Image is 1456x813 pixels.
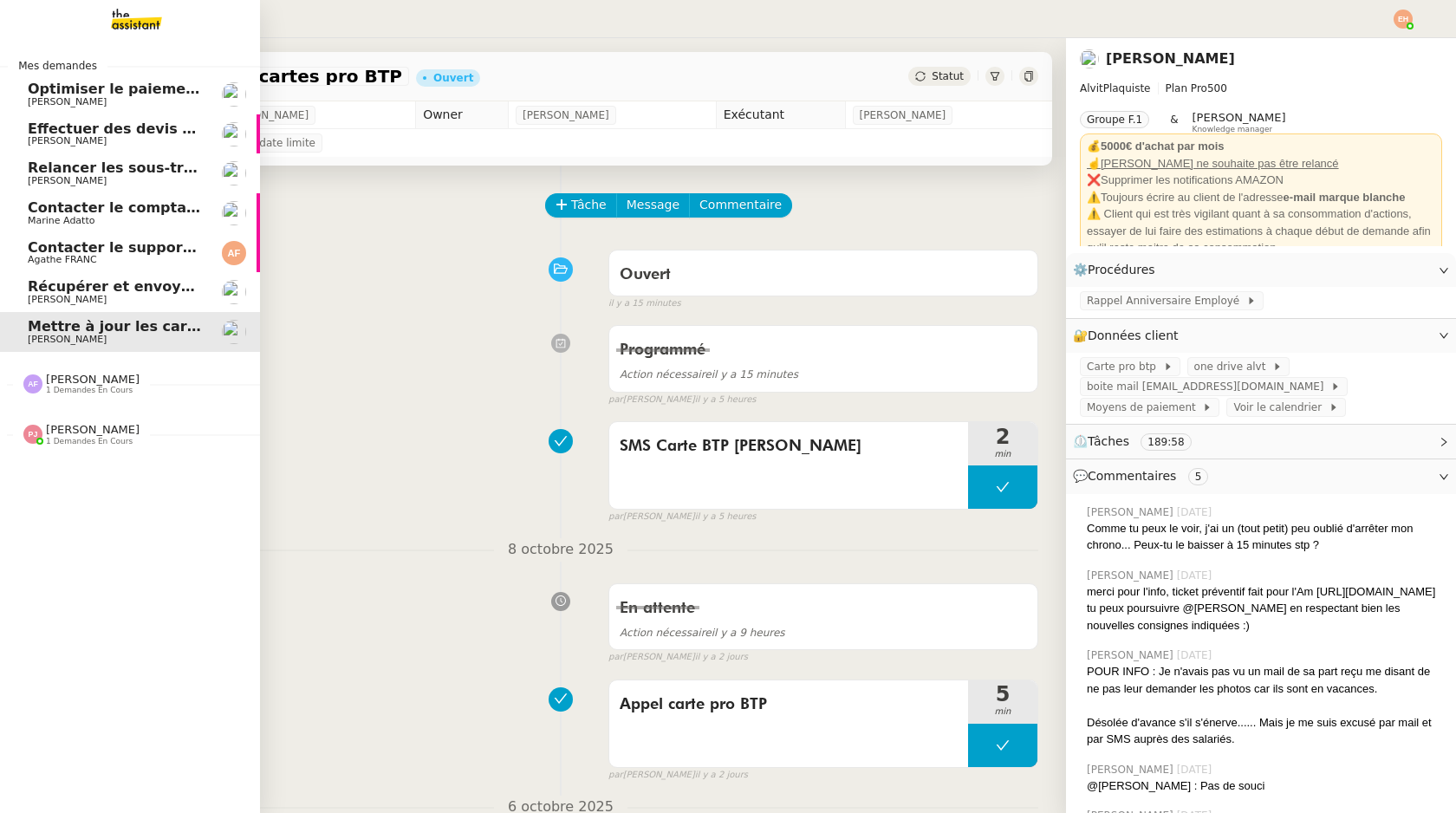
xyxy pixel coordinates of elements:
span: Knowledge manager [1193,125,1273,134]
span: Données client [1088,328,1179,342]
span: Ouvert [620,267,671,283]
span: [DATE] [1177,568,1216,583]
small: [PERSON_NAME] [608,393,756,407]
span: [PERSON_NAME] [860,107,946,124]
strong: ❌ [1087,173,1101,186]
span: Contacter le comptable de Wagmi Trends [28,199,350,216]
span: 8 octobre 2025 [494,538,627,562]
span: AlvitPlaquiste [1080,82,1151,94]
div: POUR INFO : Je n'avais pas vu un mail de sa part reçu me disant de ne pas leur demander les photo... [1087,663,1442,697]
span: Message [627,195,679,215]
span: [PERSON_NAME] [28,175,107,186]
span: En attente [620,601,695,616]
span: Plan Pro [1166,82,1207,94]
span: [DATE] [1177,762,1216,777]
span: [PERSON_NAME] [222,107,309,124]
span: il y a 2 jours [695,650,748,665]
span: Commentaires [1088,469,1176,483]
span: 🔐 [1073,326,1186,346]
nz-tag: 189:58 [1141,433,1191,451]
div: @[PERSON_NAME] : Pas de souci [1087,777,1442,795]
span: Marine Adatto [28,215,94,226]
small: [PERSON_NAME] [608,768,748,783]
span: [PERSON_NAME] [1087,504,1177,520]
span: Contacter le support Zoom pour remboursement [28,239,408,256]
span: Rappel Anniversaire Employé [1087,292,1246,309]
span: il y a 5 heures [695,510,757,524]
img: users%2F0v3yA2ZOZBYwPN7V38GNVTYjOQj1%2Favatar%2Fa58eb41e-cbb7-4128-9131-87038ae72dcb [222,320,246,344]
span: Appel carte pro BTP [620,692,958,718]
app-user-label: Knowledge manager [1193,111,1286,133]
div: ⚠️Toujours écrire au client de l'adresse [1087,189,1435,206]
img: svg [1394,10,1413,29]
span: [PERSON_NAME] [28,294,107,305]
img: users%2F0v3yA2ZOZBYwPN7V38GNVTYjOQj1%2Favatar%2Fa58eb41e-cbb7-4128-9131-87038ae72dcb [222,161,246,185]
span: par [608,510,623,524]
span: Mes demandes [8,57,107,75]
span: Programmé [620,342,705,358]
img: svg [23,374,42,393]
span: Action nécessaire [620,627,712,639]
small: [PERSON_NAME] [608,510,756,524]
span: [PERSON_NAME] [46,423,140,436]
div: Ouvert [433,73,473,83]
img: users%2F0v3yA2ZOZBYwPN7V38GNVTYjOQj1%2Favatar%2Fa58eb41e-cbb7-4128-9131-87038ae72dcb [1080,49,1099,68]
span: min [968,447,1037,462]
span: Récupérer et envoyer les factures [28,278,294,295]
span: one drive alvt [1194,358,1272,375]
div: ⏲️Tâches 189:58 [1066,425,1456,459]
span: Tâches [1088,434,1129,448]
span: [PERSON_NAME] [46,373,140,386]
u: ☝️[PERSON_NAME] ne souhaite pas être relancé [1087,157,1339,170]
span: [PERSON_NAME] [28,135,107,146]
span: par [608,650,623,665]
nz-tag: 5 [1188,468,1209,485]
span: par [608,768,623,783]
span: il y a 9 heures [620,627,785,639]
span: 2 [968,426,1037,447]
span: il y a 2 jours [695,768,748,783]
span: min [968,705,1037,719]
strong: e-mail marque blanche [1284,191,1406,204]
span: ⏲️ [1073,434,1206,448]
span: 5 [968,684,1037,705]
span: Commentaire [699,195,782,215]
img: svg [222,241,246,265]
nz-tag: Groupe F.1 [1080,111,1149,128]
span: il y a 15 minutes [608,296,681,311]
div: Désolée d'avance s'il s'énerve...... Mais je me suis excusé par mail et par SMS auprès des salariés. [1087,714,1442,748]
span: 1 demandes en cours [46,386,133,395]
div: tu peux poursuivre @[PERSON_NAME] en respectant bien les nouvelles consignes indiquées :) [1087,600,1442,634]
span: boite mail [EMAIL_ADDRESS][DOMAIN_NAME] [1087,378,1330,395]
div: 💬Commentaires 5 [1066,459,1456,493]
span: SMS Carte BTP [PERSON_NAME] [620,433,958,459]
button: Tâche [545,193,617,218]
span: 💬 [1073,469,1215,483]
span: [DATE] [1177,504,1216,520]
img: svg [23,425,42,444]
span: [DATE] [1177,647,1216,663]
div: 🔐Données client [1066,319,1456,353]
span: Action nécessaire [620,368,712,380]
span: ⚙️ [1073,260,1163,280]
span: il y a 5 heures [695,393,757,407]
span: [PERSON_NAME] [28,96,107,107]
span: Optimiser le paiement du stage [28,81,276,97]
span: par [608,393,623,407]
span: [PERSON_NAME] [1087,647,1177,663]
span: Procédures [1088,263,1155,276]
img: users%2Fu5utAm6r22Q2efrA9GW4XXK0tp42%2Favatar%2Fec7cfc88-a6c7-457c-b43b-5a2740bdf05f [222,201,246,225]
button: Message [616,193,690,218]
div: ⚠️ Client qui est très vigilant quant à sa consommation d'actions, essayer de lui faire des estim... [1087,205,1435,257]
small: [PERSON_NAME] [608,650,748,665]
div: Comme tu peux le voir, j'ai un (tout petit) peu oublié d'arrêter mon chrono... Peux-tu le baisser... [1087,520,1442,554]
img: users%2FxcSDjHYvjkh7Ays4vB9rOShue3j1%2Favatar%2Fc5852ac1-ab6d-4275-813a-2130981b2f82 [222,82,246,107]
span: [PERSON_NAME] [28,334,107,345]
a: [PERSON_NAME] [1106,50,1235,67]
div: ⚙️Procédures [1066,253,1456,287]
span: Voir le calendrier [1233,399,1328,416]
span: [PERSON_NAME] [1087,568,1177,583]
img: users%2FcRgg4TJXLQWrBH1iwK9wYfCha1e2%2Favatar%2Fc9d2fa25-7b78-4dd4-b0f3-ccfa08be62e5 [222,122,246,146]
span: [PERSON_NAME] [1193,111,1286,124]
span: [PERSON_NAME] [1087,762,1177,777]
